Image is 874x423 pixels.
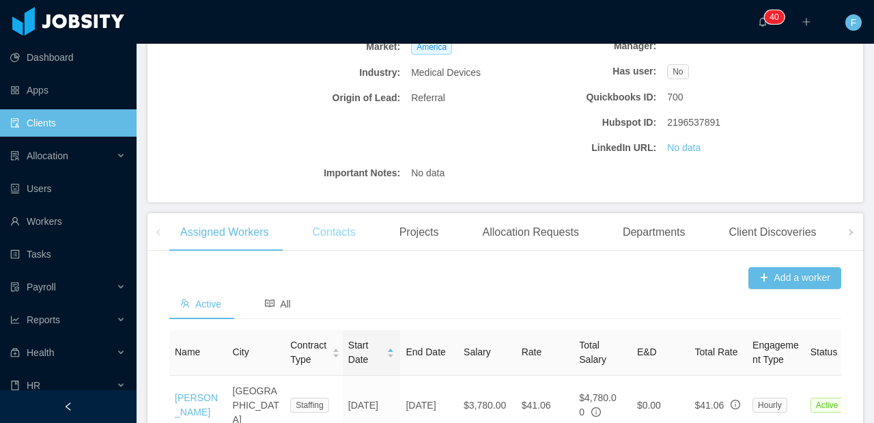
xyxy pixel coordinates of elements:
a: [PERSON_NAME] [175,392,218,418]
i: icon: caret-up [333,347,340,351]
span: info-circle [591,407,601,417]
i: icon: bell [758,17,767,27]
div: Sort [332,346,340,356]
span: End Date [406,346,445,357]
span: Reports [27,314,60,325]
b: Origin of Lead: [283,91,401,105]
i: icon: caret-up [387,347,395,351]
i: icon: caret-down [387,352,395,356]
div: Allocation Requests [471,213,589,251]
i: icon: read [265,299,274,308]
div: Sort [386,346,395,356]
span: F [851,14,857,31]
b: Quickbooks ID: [539,90,657,105]
div: Projects [389,213,450,251]
i: icon: team [180,299,190,308]
i: icon: solution [10,151,20,161]
span: All [265,299,291,310]
span: info-circle [731,400,740,409]
span: $4,780.00 [579,392,617,418]
span: Active [810,398,844,413]
sup: 40 [764,10,784,24]
span: America [411,40,452,55]
div: Contacts [302,213,367,251]
span: Active [180,299,221,310]
i: icon: left [155,229,162,236]
span: E&D [637,346,657,357]
span: Contract Type [290,338,326,367]
span: Start Date [348,338,382,367]
i: icon: plus [802,17,811,27]
span: HR [27,380,40,391]
span: $0.00 [637,400,661,411]
i: icon: file-protect [10,282,20,292]
span: $41.06 [694,400,724,411]
span: Engagement Type [752,340,799,365]
span: 700 [667,90,683,105]
i: icon: line-chart [10,315,20,325]
i: icon: medicine-box [10,348,20,357]
span: City [233,346,249,357]
span: Total Salary [579,340,606,365]
span: Referral [411,91,445,105]
span: No data [411,166,445,180]
span: Hourly [752,398,787,413]
span: Rate [522,346,542,357]
p: 0 [774,10,779,24]
a: icon: userWorkers [10,208,126,235]
a: No data [667,141,701,155]
span: Salary [464,346,491,357]
a: icon: auditClients [10,109,126,137]
span: Status [810,346,838,357]
i: icon: right [847,229,854,236]
span: 2196537891 [667,115,720,130]
p: 4 [770,10,774,24]
span: Allocation [27,150,68,161]
i: icon: book [10,381,20,390]
a: icon: profileTasks [10,241,126,268]
a: icon: pie-chartDashboard [10,44,126,71]
span: No [667,64,688,79]
i: icon: caret-down [333,352,340,356]
div: Assigned Workers [169,213,280,251]
span: Health [27,347,54,358]
b: Hubspot ID: [539,115,657,130]
b: Market: [283,40,401,54]
div: Client Discoveries [718,213,827,251]
b: Important Notes: [283,166,401,180]
b: Has user: [539,64,657,79]
b: Industry: [283,66,401,80]
span: Name [175,346,200,357]
a: icon: appstoreApps [10,77,126,104]
button: icon: plusAdd a worker [748,267,841,289]
span: Total Rate [694,346,737,357]
a: icon: robotUsers [10,175,126,202]
b: LinkedIn URL: [539,141,657,155]
span: Payroll [27,282,56,292]
div: Departments [612,213,696,251]
span: Staffing [290,398,328,413]
span: Medical Devices [411,66,481,80]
